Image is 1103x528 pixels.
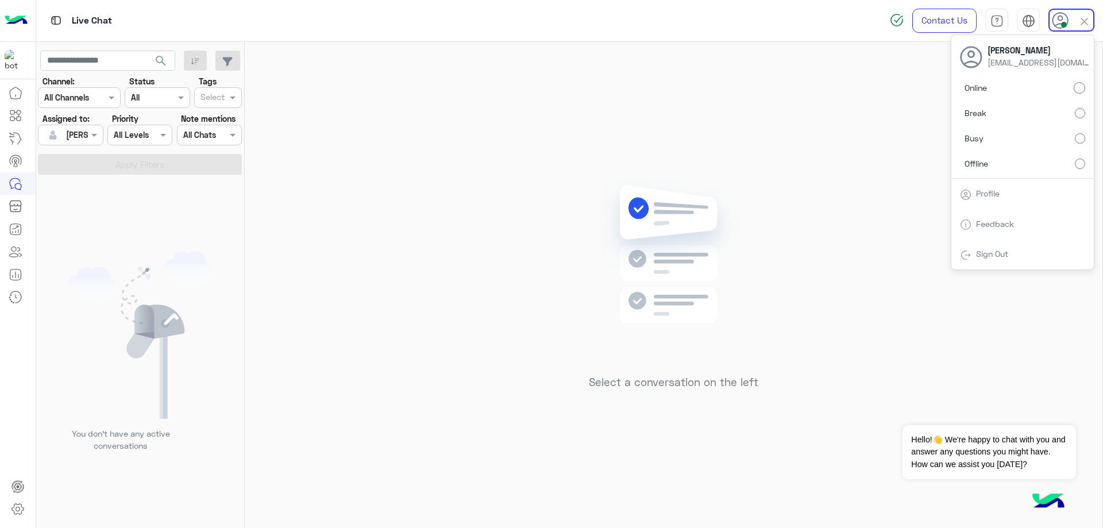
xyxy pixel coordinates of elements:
[1075,159,1085,169] input: Offline
[129,75,155,87] label: Status
[976,188,1000,198] a: Profile
[1022,14,1035,28] img: tab
[5,50,25,71] img: 713415422032625
[965,82,987,94] span: Online
[960,189,971,201] img: tab
[38,154,242,175] button: Apply Filters
[1078,15,1091,28] img: close
[1075,133,1085,144] input: Busy
[960,249,971,261] img: tab
[199,75,217,87] label: Tags
[988,56,1091,68] span: [EMAIL_ADDRESS][DOMAIN_NAME]
[68,251,213,419] img: empty users
[589,376,758,389] h5: Select a conversation on the left
[960,219,971,230] img: tab
[63,427,179,452] p: You don’t have any active conversations
[985,9,1008,33] a: tab
[965,132,984,144] span: Busy
[890,13,904,27] img: spinner
[112,113,138,125] label: Priority
[1075,108,1085,118] input: Break
[976,249,1008,259] a: Sign Out
[45,127,61,143] img: defaultAdmin.png
[903,425,1075,479] span: Hello!👋 We're happy to chat with you and answer any questions you might have. How can we assist y...
[965,107,986,119] span: Break
[591,176,757,367] img: no messages
[988,44,1091,56] span: [PERSON_NAME]
[199,91,225,106] div: Select
[1028,482,1069,522] img: hulul-logo.png
[147,51,175,75] button: search
[990,14,1004,28] img: tab
[5,9,28,33] img: Logo
[43,113,90,125] label: Assigned to:
[43,75,75,87] label: Channel:
[1074,82,1085,94] input: Online
[912,9,977,33] a: Contact Us
[72,13,112,29] p: Live Chat
[965,157,988,169] span: Offline
[154,54,168,68] span: search
[49,13,63,28] img: tab
[181,113,236,125] label: Note mentions
[976,219,1014,229] a: Feedback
